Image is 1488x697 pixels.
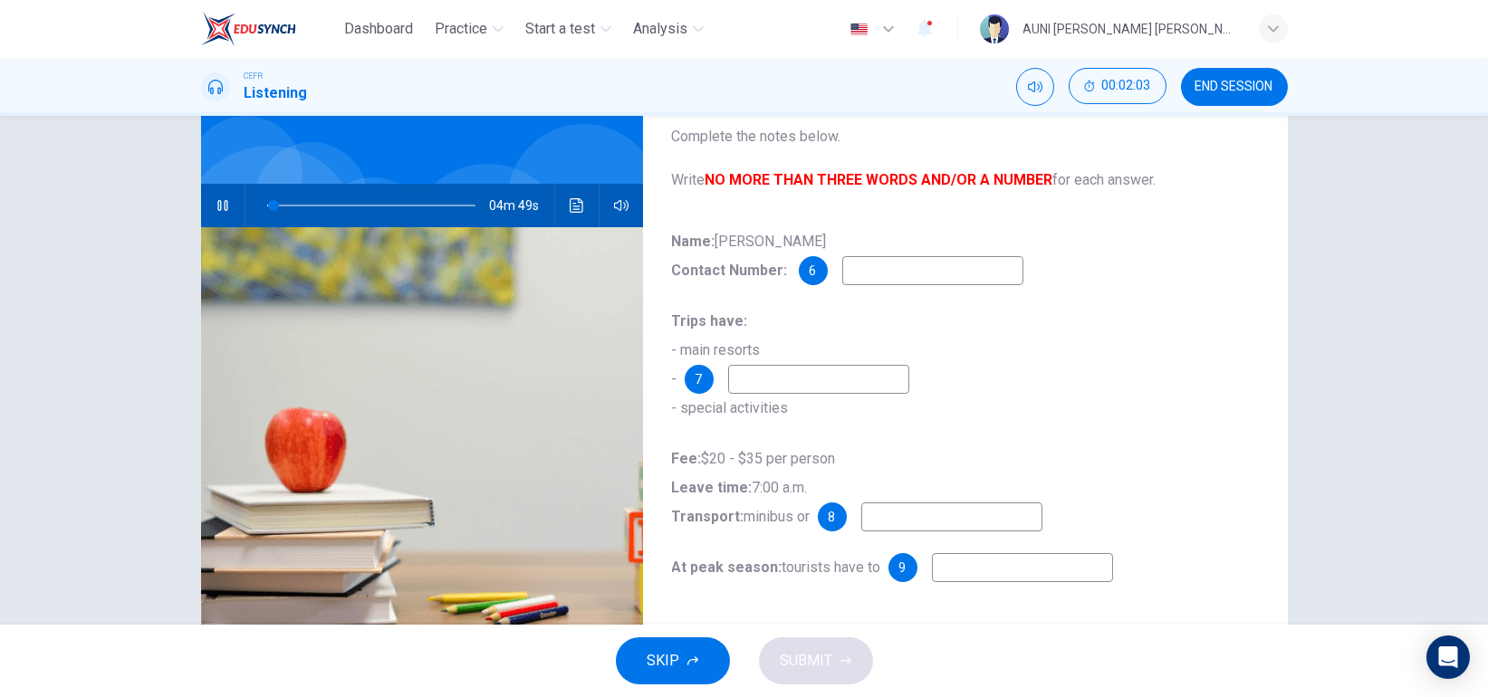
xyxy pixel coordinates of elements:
[337,13,420,45] button: Dashboard
[672,508,744,525] b: Transport:
[626,13,711,45] button: Analysis
[1069,68,1166,104] button: 00:02:03
[427,13,511,45] button: Practice
[672,399,789,416] span: - special activities
[616,637,730,684] button: SKIP
[245,70,264,82] span: CEFR
[1195,80,1273,94] span: END SESSION
[696,373,703,386] span: 7
[672,479,753,496] b: Leave time:
[1426,635,1470,679] div: Open Intercom Messenger
[435,18,487,40] span: Practice
[672,312,748,329] b: Trips have:
[1016,68,1054,106] div: Mute
[672,559,881,576] span: tourists have to
[672,450,836,525] span: $20 - $35 per person 7:00 a.m. minibus or
[633,18,687,40] span: Analysis
[490,184,554,227] span: 04m 49s
[672,233,715,250] b: Name:
[201,11,338,47] a: EduSynch logo
[344,18,413,40] span: Dashboard
[1023,18,1237,40] div: AUNI [PERSON_NAME] [PERSON_NAME]
[672,126,1259,191] span: Complete the notes below. Write for each answer.
[810,264,817,277] span: 6
[525,18,595,40] span: Start a test
[1181,68,1288,106] button: END SESSION
[980,14,1009,43] img: Profile picture
[672,262,788,279] b: Contact Number:
[672,450,702,467] b: Fee:
[201,11,296,47] img: EduSynch logo
[672,233,827,279] span: [PERSON_NAME]
[706,171,1053,188] b: NO MORE THAN THREE WORDS AND/OR A NUMBER
[848,23,870,36] img: en
[1102,79,1151,93] span: 00:02:03
[829,511,836,523] span: 8
[899,561,907,574] span: 9
[1069,68,1166,106] div: Hide
[518,13,619,45] button: Start a test
[648,648,680,673] span: SKIP
[562,184,591,227] button: Click to see the audio transcription
[201,227,643,668] img: Travel
[672,559,782,576] b: At peak season:
[245,82,308,104] h1: Listening
[672,312,761,387] span: - main resorts -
